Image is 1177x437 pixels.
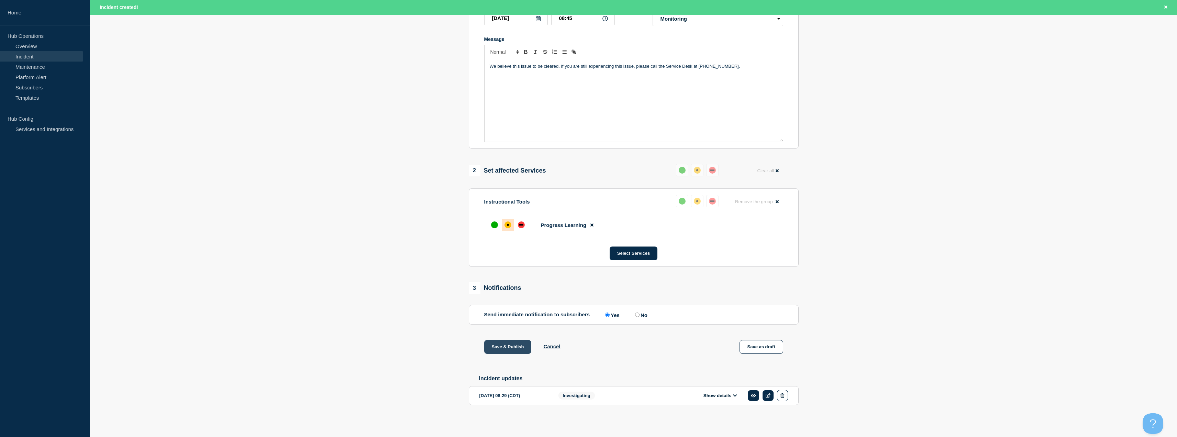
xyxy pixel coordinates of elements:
[469,282,521,294] div: Notifications
[633,312,647,318] label: No
[484,36,783,42] div: Message
[491,221,498,228] div: up
[100,4,138,10] span: Incident created!
[701,393,739,398] button: Show details
[635,313,640,317] input: No
[740,340,783,354] button: Save as draft
[469,165,546,176] div: Set affected Services
[735,199,773,204] span: Remove the group
[550,48,559,56] button: Toggle ordered list
[691,195,703,207] button: affected
[676,164,688,176] button: up
[691,164,703,176] button: affected
[610,247,657,260] button: Select Services
[504,221,511,228] div: affected
[706,195,719,207] button: down
[1143,413,1163,434] iframe: Help Scout Beacon - Open
[679,167,686,174] div: up
[551,11,615,25] input: HH:MM
[490,63,778,69] p: We believe this issue to be cleared. If you are still experiencing this issue, please call the Se...
[484,340,532,354] button: Save & Publish
[484,11,548,25] input: YYYY-MM-DD
[676,195,688,207] button: up
[753,164,783,177] button: Clear all
[1162,3,1170,11] button: Close banner
[479,390,548,401] div: [DATE] 08:29 (CDT)
[679,198,686,205] div: up
[469,165,480,176] span: 2
[731,195,783,208] button: Remove the group
[541,222,587,228] span: Progress Learning
[484,312,783,318] div: Send immediate notification to subscribers
[559,48,569,56] button: Toggle bulleted list
[479,375,799,382] h2: Incident updates
[531,48,540,56] button: Toggle italic text
[485,59,783,142] div: Message
[518,221,525,228] div: down
[569,48,579,56] button: Toggle link
[469,282,480,294] span: 3
[558,392,595,400] span: Investigating
[603,312,620,318] label: Yes
[521,48,531,56] button: Toggle bold text
[543,343,560,349] button: Cancel
[487,48,521,56] span: Font size
[540,48,550,56] button: Toggle strikethrough text
[694,198,701,205] div: affected
[605,313,610,317] input: Yes
[709,167,716,174] div: down
[706,164,719,176] button: down
[653,11,783,26] select: Incident type
[694,167,701,174] div: affected
[484,312,590,318] p: Send immediate notification to subscribers
[709,198,716,205] div: down
[484,199,530,205] p: Instructional Tools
